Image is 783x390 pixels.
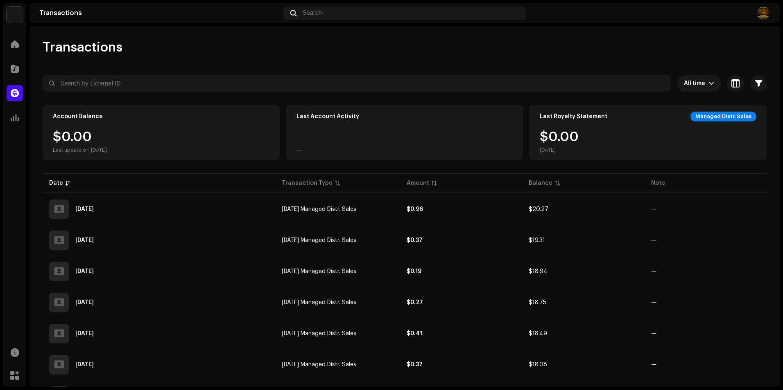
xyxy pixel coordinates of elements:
[53,113,103,120] div: Account Balance
[651,206,656,212] re-a-table-badge: —
[282,179,333,187] div: Transaction Type
[540,147,579,153] div: [DATE]
[407,269,421,274] strong: $0.19
[651,269,656,274] re-a-table-badge: —
[529,206,548,212] span: $20.27
[540,113,607,120] div: Last Royalty Statement
[407,179,429,187] div: Amount
[651,238,656,243] re-a-table-badge: —
[407,362,423,368] strong: $0.37
[43,39,122,56] span: Transactions
[296,147,301,153] div: —
[75,331,94,336] div: Jun 8, 2025
[282,300,356,305] span: Jun 2025 Managed Distr. Sales
[75,300,94,305] div: Aug 2, 2025
[49,179,63,187] div: Date
[651,331,656,336] re-a-table-badge: —
[684,75,708,92] span: All time
[407,206,423,212] strong: $0.96
[282,331,356,336] span: May 2025 Managed Distr. Sales
[529,362,547,368] span: $18.08
[651,300,656,305] re-a-table-badge: —
[407,300,423,305] strong: $0.27
[7,7,23,23] img: 7951d5c0-dc3c-4d78-8e51-1b6de87acfd8
[529,179,552,187] div: Balance
[75,206,94,212] div: Oct 9, 2025
[529,238,545,243] span: $19.31
[296,113,359,120] div: Last Account Activity
[757,7,770,20] img: 3f05545f-1959-4e54-949d-e8538ce8b76f
[75,269,94,274] div: Aug 5, 2025
[708,75,714,92] div: dropdown trigger
[529,331,547,336] span: $18.49
[651,362,656,368] re-a-table-badge: —
[75,362,94,368] div: May 8, 2025
[690,112,756,121] div: Managed Distr. Sales
[303,10,322,16] span: Search
[282,206,356,212] span: Sep 2025 Managed Distr. Sales
[282,269,356,274] span: Jul 2025 Managed Distr. Sales
[53,147,107,153] div: Last update on [DATE]
[282,238,356,243] span: Aug 2025 Managed Distr. Sales
[407,238,423,243] strong: $0.37
[407,331,422,336] strong: $0.41
[529,300,546,305] span: $18.75
[529,269,548,274] span: $18.94
[43,75,671,92] input: Search by External ID
[282,362,356,368] span: Apr 2025 Managed Distr. Sales
[39,10,281,16] div: Transactions
[75,238,94,243] div: Sep 5, 2025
